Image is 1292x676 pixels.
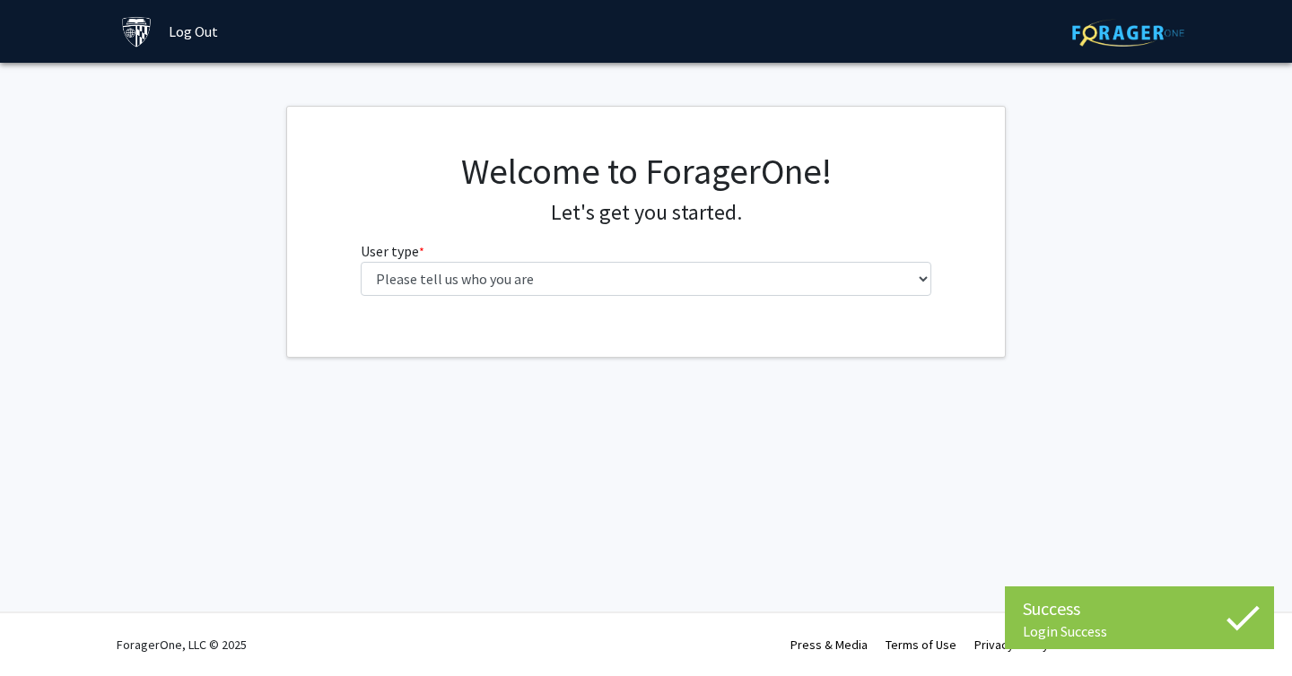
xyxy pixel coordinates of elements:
img: Johns Hopkins University Logo [121,16,153,48]
a: Press & Media [790,637,868,653]
a: Privacy Policy [974,637,1049,653]
div: Success [1023,595,1256,622]
div: Login Success [1023,622,1256,640]
h1: Welcome to ForagerOne! [361,150,932,193]
div: ForagerOne, LLC © 2025 [117,613,247,676]
h4: Let's get you started. [361,200,932,226]
img: ForagerOne Logo [1072,19,1184,47]
a: Terms of Use [886,637,956,653]
label: User type [361,240,424,262]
